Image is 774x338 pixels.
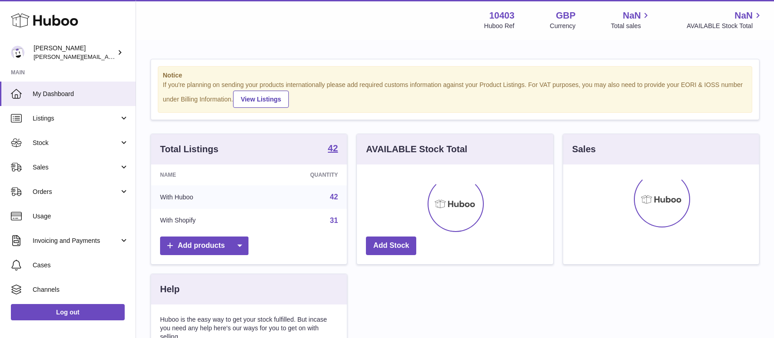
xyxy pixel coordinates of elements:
div: If you're planning on sending your products internationally please add required customs informati... [163,81,747,108]
span: My Dashboard [33,90,129,98]
span: Channels [33,285,129,294]
a: 42 [330,193,338,201]
a: 31 [330,217,338,224]
th: Quantity [257,164,347,185]
strong: GBP [556,10,575,22]
span: Usage [33,212,129,221]
strong: 10403 [489,10,515,22]
div: [PERSON_NAME] [34,44,115,61]
strong: 42 [328,144,338,153]
a: NaN AVAILABLE Stock Total [686,10,763,30]
span: AVAILABLE Stock Total [686,22,763,30]
span: NaN [623,10,641,22]
a: Add products [160,237,248,255]
h3: Help [160,283,180,295]
strong: Notice [163,71,747,80]
span: Orders [33,188,119,196]
span: NaN [735,10,753,22]
th: Name [151,164,257,185]
a: View Listings [233,91,289,108]
span: Total sales [611,22,651,30]
img: keval@makerscabinet.com [11,46,24,59]
span: Invoicing and Payments [33,237,119,245]
span: [PERSON_NAME][EMAIL_ADDRESS][DOMAIN_NAME] [34,53,182,60]
a: NaN Total sales [611,10,651,30]
h3: Sales [572,143,596,155]
h3: AVAILABLE Stock Total [366,143,467,155]
div: Currency [550,22,576,30]
span: Cases [33,261,129,270]
a: 42 [328,144,338,155]
h3: Total Listings [160,143,219,155]
a: Add Stock [366,237,416,255]
span: Listings [33,114,119,123]
td: With Huboo [151,185,257,209]
span: Stock [33,139,119,147]
div: Huboo Ref [484,22,515,30]
td: With Shopify [151,209,257,232]
a: Log out [11,304,125,320]
span: Sales [33,163,119,172]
